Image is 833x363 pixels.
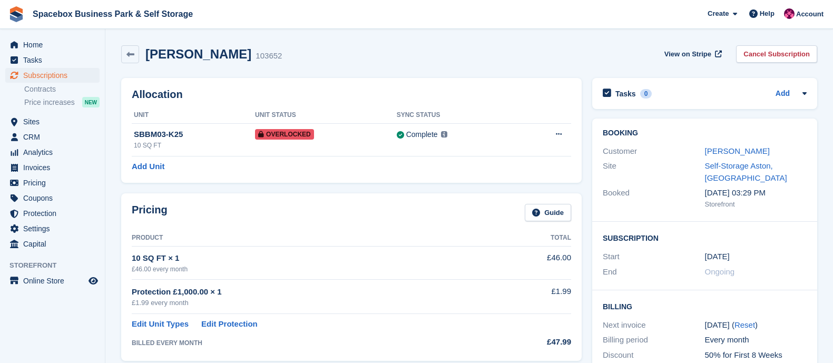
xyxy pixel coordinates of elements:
a: menu [5,237,100,251]
span: Analytics [23,145,86,160]
span: Protection [23,206,86,221]
span: Tasks [23,53,86,67]
span: Overlocked [255,129,314,140]
div: Every month [705,334,807,346]
a: menu [5,191,100,205]
span: Settings [23,221,86,236]
span: Online Store [23,273,86,288]
span: CRM [23,130,86,144]
div: Billing period [603,334,705,346]
div: £1.99 every month [132,298,501,308]
a: menu [5,145,100,160]
h2: Billing [603,301,807,311]
span: Ongoing [705,267,735,276]
th: Sync Status [397,107,518,124]
th: Product [132,230,501,247]
a: Price increases NEW [24,96,100,108]
img: icon-info-grey-7440780725fd019a000dd9b08b2336e03edf1995a4989e88bcd33f0948082b44.svg [441,131,447,138]
a: Cancel Subscription [736,45,817,63]
span: Capital [23,237,86,251]
a: Preview store [87,274,100,287]
div: [DATE] 03:29 PM [705,187,807,199]
div: Discount [603,349,705,361]
a: menu [5,273,100,288]
a: Add [776,88,790,100]
a: View on Stripe [660,45,724,63]
span: Create [708,8,729,19]
a: Spacebox Business Park & Self Storage [28,5,197,23]
span: Storefront [9,260,105,271]
a: [PERSON_NAME] [705,146,770,155]
span: Home [23,37,86,52]
a: Add Unit [132,161,164,173]
div: Protection £1,000.00 × 1 [132,286,501,298]
td: £46.00 [501,246,571,279]
div: 10 SQ FT [134,141,255,150]
div: £47.99 [501,336,571,348]
div: Next invoice [603,319,705,331]
time: 2025-08-29 23:00:00 UTC [705,251,730,263]
span: Subscriptions [23,68,86,83]
span: Sites [23,114,86,129]
span: Invoices [23,160,86,175]
a: Edit Protection [201,318,258,330]
td: £1.99 [501,280,571,314]
span: Account [796,9,824,19]
div: Storefront [705,199,807,210]
div: Customer [603,145,705,158]
img: Avishka Chauhan [784,8,795,19]
img: stora-icon-8386f47178a22dfd0bd8f6a31ec36ba5ce8667c1dd55bd0f319d3a0aa187defe.svg [8,6,24,22]
a: Contracts [24,84,100,94]
div: SBBM03-K25 [134,129,255,141]
div: 10 SQ FT × 1 [132,252,501,264]
a: menu [5,160,100,175]
th: Unit Status [255,107,397,124]
a: Self-Storage Aston, [GEOGRAPHIC_DATA] [705,161,787,182]
div: Start [603,251,705,263]
div: Site [603,160,705,184]
span: Pricing [23,175,86,190]
div: £46.00 every month [132,264,501,274]
span: Price increases [24,97,75,107]
div: 50% for First 8 Weeks [705,349,807,361]
h2: Subscription [603,232,807,243]
h2: Tasks [615,89,636,99]
div: [DATE] ( ) [705,319,807,331]
a: menu [5,53,100,67]
a: menu [5,114,100,129]
th: Total [501,230,571,247]
div: Booked [603,187,705,209]
a: menu [5,175,100,190]
a: Reset [734,320,755,329]
a: menu [5,221,100,236]
h2: Allocation [132,89,571,101]
h2: [PERSON_NAME] [145,47,251,61]
a: menu [5,206,100,221]
div: NEW [82,97,100,107]
span: View on Stripe [664,49,711,60]
a: menu [5,37,100,52]
th: Unit [132,107,255,124]
a: menu [5,130,100,144]
span: Help [760,8,775,19]
div: BILLED EVERY MONTH [132,338,501,348]
div: 103652 [256,50,282,62]
div: 0 [640,89,652,99]
a: Guide [525,204,571,221]
div: End [603,266,705,278]
span: Coupons [23,191,86,205]
a: menu [5,68,100,83]
h2: Pricing [132,204,168,221]
div: Complete [406,129,438,140]
h2: Booking [603,129,807,138]
a: Edit Unit Types [132,318,189,330]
